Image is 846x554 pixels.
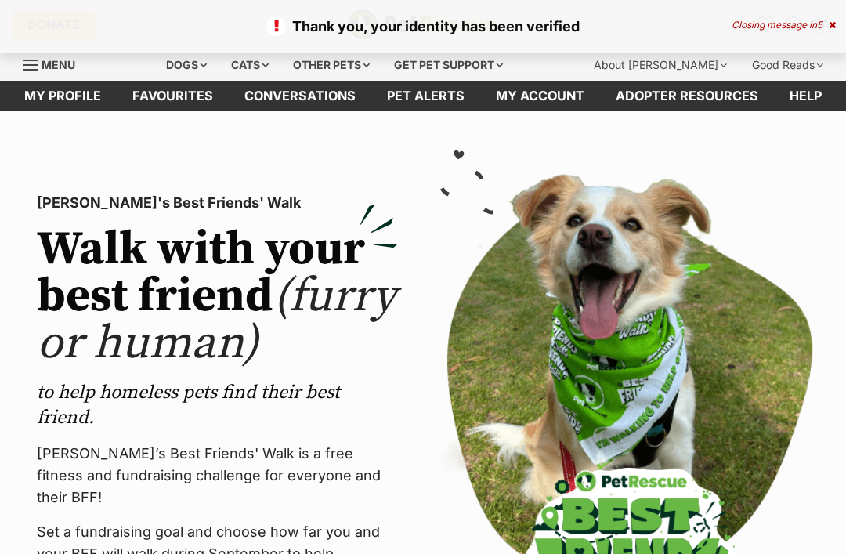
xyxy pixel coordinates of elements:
a: conversations [229,81,371,111]
div: Dogs [155,49,218,81]
p: to help homeless pets find their best friend. [37,380,398,430]
p: [PERSON_NAME]'s Best Friends' Walk [37,192,398,214]
div: Good Reads [741,49,834,81]
p: [PERSON_NAME]’s Best Friends' Walk is a free fitness and fundraising challenge for everyone and t... [37,443,398,509]
span: Menu [42,58,75,71]
a: Menu [23,49,86,78]
div: Other pets [282,49,381,81]
a: Help [774,81,837,111]
div: About [PERSON_NAME] [583,49,738,81]
span: (furry or human) [37,267,396,373]
a: My account [480,81,600,111]
div: Get pet support [383,49,514,81]
a: Pet alerts [371,81,480,111]
a: My profile [9,81,117,111]
a: Favourites [117,81,229,111]
div: Cats [220,49,280,81]
h2: Walk with your best friend [37,226,398,368]
a: Adopter resources [600,81,774,111]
